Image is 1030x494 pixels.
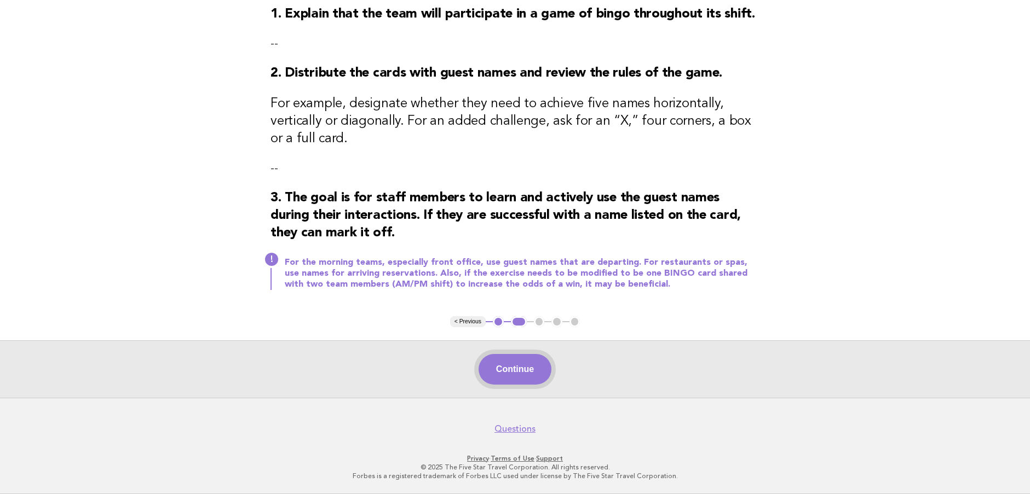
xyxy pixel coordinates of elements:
[180,472,850,480] p: Forbes is a registered trademark of Forbes LLC used under license by The Five Star Travel Corpora...
[491,455,534,462] a: Terms of Use
[271,191,741,240] strong: 3. The goal is for staff members to learn and actively use the guest names during their interacti...
[271,161,759,176] p: --
[467,455,489,462] a: Privacy
[180,463,850,472] p: © 2025 The Five Star Travel Corporation. All rights reserved.
[271,36,759,51] p: --
[511,316,527,327] button: 2
[450,316,486,327] button: < Previous
[285,257,759,290] p: For the morning teams, especially front office, use guest names that are departing. For restauran...
[271,95,759,148] h3: For example, designate whether they need to achieve five names horizontally, vertically or diagon...
[271,8,755,21] strong: 1. Explain that the team will participate in a game of bingo throughout its shift.
[493,316,504,327] button: 1
[536,455,563,462] a: Support
[180,454,850,463] p: · ·
[479,354,551,385] button: Continue
[271,67,722,80] strong: 2. Distribute the cards with guest names and review the rules of the game.
[494,423,536,434] a: Questions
